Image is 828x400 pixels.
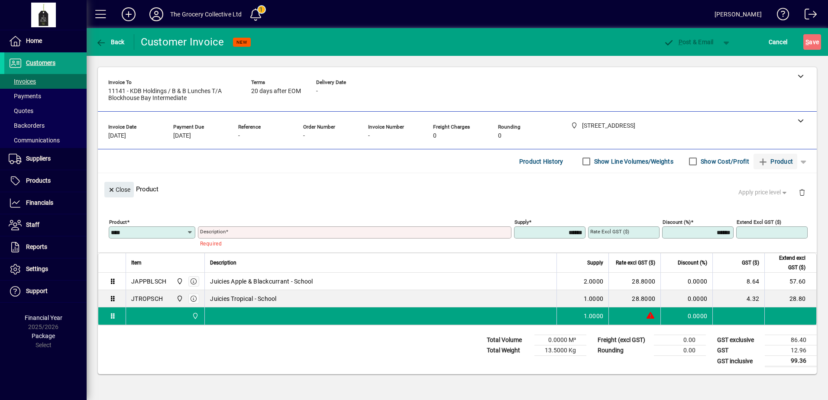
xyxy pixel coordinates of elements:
[805,35,819,49] span: ave
[498,132,501,139] span: 0
[792,182,812,203] button: Delete
[9,122,45,129] span: Backorders
[659,34,718,50] button: Post & Email
[738,188,789,197] span: Apply price level
[26,199,53,206] span: Financials
[660,273,712,290] td: 0.0000
[663,219,691,225] mat-label: Discount (%)
[614,294,655,303] div: 28.8000
[4,281,87,302] a: Support
[764,273,816,290] td: 57.60
[770,253,805,272] span: Extend excl GST ($)
[26,243,47,250] span: Reports
[678,258,707,268] span: Discount (%)
[4,148,87,170] a: Suppliers
[200,239,505,248] mat-error: Required
[765,335,817,345] td: 86.40
[26,177,51,184] span: Products
[108,88,238,102] span: 11141 - KDB Holdings / B & B Lunches T/A Blockhouse Bay Intermediate
[587,258,603,268] span: Supply
[141,35,224,49] div: Customer Invoice
[210,277,313,286] span: Juicies Apple & Blackcurrant - School
[104,182,134,197] button: Close
[584,277,604,286] span: 2.0000
[115,6,142,22] button: Add
[26,287,48,294] span: Support
[765,345,817,356] td: 12.96
[614,277,655,286] div: 28.8000
[4,103,87,118] a: Quotes
[713,335,765,345] td: GST exclusive
[108,183,130,197] span: Close
[108,132,126,139] span: [DATE]
[102,185,136,193] app-page-header-button: Close
[4,170,87,192] a: Products
[767,34,790,50] button: Cancel
[803,34,821,50] button: Save
[4,133,87,148] a: Communications
[94,34,127,50] button: Back
[96,39,125,45] span: Back
[654,335,706,345] td: 0.00
[109,219,127,225] mat-label: Product
[26,265,48,272] span: Settings
[679,39,682,45] span: P
[590,229,629,235] mat-label: Rate excl GST ($)
[712,290,764,307] td: 4.32
[805,39,809,45] span: S
[516,154,567,169] button: Product History
[699,157,749,166] label: Show Cost/Profit
[9,137,60,144] span: Communications
[4,258,87,280] a: Settings
[770,2,789,30] a: Knowledge Base
[713,356,765,367] td: GST inclusive
[200,229,226,235] mat-label: Description
[534,345,586,356] td: 13.5000 Kg
[190,311,200,321] span: 4/75 Apollo Drive
[368,132,370,139] span: -
[735,185,792,200] button: Apply price level
[142,6,170,22] button: Profile
[737,219,781,225] mat-label: Extend excl GST ($)
[4,214,87,236] a: Staff
[26,59,55,66] span: Customers
[514,219,529,225] mat-label: Supply
[715,7,762,21] div: [PERSON_NAME]
[303,132,305,139] span: -
[534,335,586,345] td: 0.0000 M³
[593,335,654,345] td: Freight (excl GST)
[4,30,87,52] a: Home
[593,345,654,356] td: Rounding
[765,356,817,367] td: 99.36
[251,88,301,95] span: 20 days after EOM
[26,155,51,162] span: Suppliers
[9,93,41,100] span: Payments
[798,2,817,30] a: Logout
[98,173,817,205] div: Product
[236,39,247,45] span: NEW
[584,312,604,320] span: 1.0000
[316,88,318,95] span: -
[660,307,712,325] td: 0.0000
[9,107,33,114] span: Quotes
[9,78,36,85] span: Invoices
[660,290,712,307] td: 0.0000
[519,155,563,168] span: Product History
[792,188,812,196] app-page-header-button: Delete
[26,221,39,228] span: Staff
[4,74,87,89] a: Invoices
[25,314,62,321] span: Financial Year
[742,258,759,268] span: GST ($)
[4,192,87,214] a: Financials
[4,118,87,133] a: Backorders
[584,294,604,303] span: 1.0000
[769,35,788,49] span: Cancel
[4,236,87,258] a: Reports
[170,7,242,21] div: The Grocery Collective Ltd
[87,34,134,50] app-page-header-button: Back
[654,345,706,356] td: 0.00
[4,89,87,103] a: Payments
[482,335,534,345] td: Total Volume
[26,37,42,44] span: Home
[238,132,240,139] span: -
